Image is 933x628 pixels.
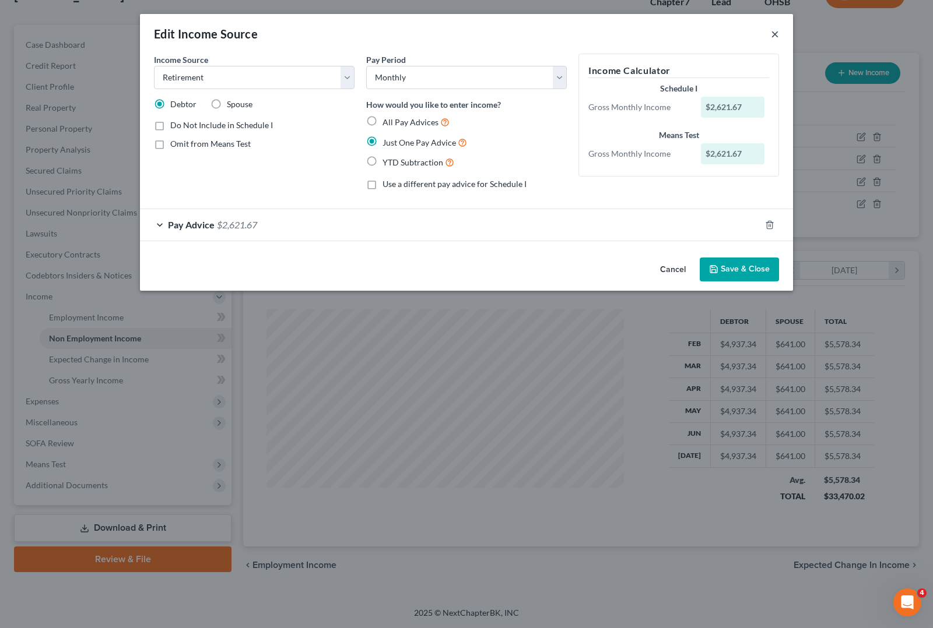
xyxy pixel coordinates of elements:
[366,54,406,66] label: Pay Period
[583,148,695,160] div: Gross Monthly Income
[893,588,921,616] iframe: Intercom live chat
[170,139,251,149] span: Omit from Means Test
[588,129,769,141] div: Means Test
[701,97,765,118] div: $2,621.67
[588,63,769,78] h5: Income Calculator
[383,179,527,189] span: Use a different pay advice for Schedule I
[383,137,456,147] span: Just One Pay Advice
[651,259,695,282] button: Cancel
[170,120,273,130] span: Do Not Include in Schedule I
[383,157,443,167] span: YTD Subtraction
[701,143,765,164] div: $2,621.67
[170,99,197,109] span: Debtor
[168,219,215,230] span: Pay Advice
[700,257,779,282] button: Save & Close
[154,55,208,65] span: Income Source
[217,219,257,230] span: $2,621.67
[771,27,779,41] button: ×
[583,101,695,113] div: Gross Monthly Income
[917,588,927,598] span: 4
[154,26,258,42] div: Edit Income Source
[227,99,252,109] span: Spouse
[383,117,439,127] span: All Pay Advices
[366,98,501,111] label: How would you like to enter income?
[588,83,769,94] div: Schedule I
